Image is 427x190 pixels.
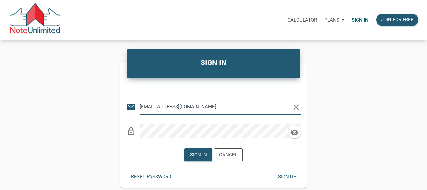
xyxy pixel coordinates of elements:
div: Cancel [219,151,237,159]
div: Sign in [190,151,207,159]
div: Reset password [131,173,171,180]
button: Cancel [214,148,243,161]
button: Sign up [273,171,301,183]
button: Reset password [126,171,176,183]
button: Sign in [184,148,212,161]
p: Plans [324,17,339,23]
i: clear [291,102,301,112]
button: Join for free [376,14,418,26]
i: email [126,102,136,112]
i: lock_outline [126,127,136,136]
input: Email [140,100,291,114]
h4: SIGN IN [131,57,296,68]
div: Sign up [278,173,296,180]
a: Calculator [284,10,321,30]
p: Sign in [352,17,369,23]
a: Join for free [372,10,422,30]
a: Sign in [348,10,372,30]
img: NoteUnlimited [10,3,61,36]
button: Plans [321,10,348,29]
div: Join for free [381,16,414,23]
p: Calculator [287,17,317,23]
